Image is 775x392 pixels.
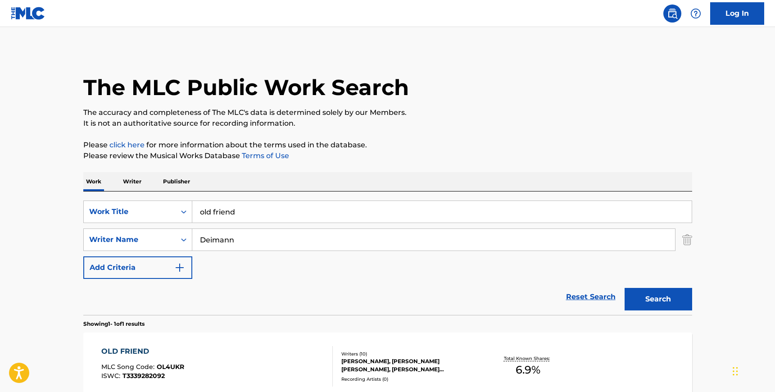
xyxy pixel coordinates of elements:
p: Writer [120,172,144,191]
div: Work Title [89,206,170,217]
img: search [667,8,678,19]
a: Public Search [663,5,681,23]
img: MLC Logo [11,7,45,20]
span: ISWC : [101,372,122,380]
form: Search Form [83,201,692,315]
iframe: Chat Widget [730,349,775,392]
div: Recording Artists ( 0 ) [341,376,477,383]
img: Delete Criterion [682,228,692,251]
img: help [690,8,701,19]
a: Log In [710,2,764,25]
p: Showing 1 - 1 of 1 results [83,320,145,328]
a: Reset Search [562,287,620,307]
button: Add Criteria [83,256,192,279]
p: Work [83,172,104,191]
div: [PERSON_NAME], [PERSON_NAME] [PERSON_NAME], [PERSON_NAME] [PERSON_NAME], [PERSON_NAME], [PERSON_N... [341,357,477,374]
p: The accuracy and completeness of The MLC's data is determined solely by our Members. [83,107,692,118]
p: Publisher [160,172,193,191]
p: Total Known Shares: [504,355,552,362]
span: T3339282092 [122,372,165,380]
span: 6.9 % [516,362,540,378]
p: It is not an authoritative source for recording information. [83,118,692,129]
a: click here [109,141,145,149]
span: OL4UKR [157,363,184,371]
h1: The MLC Public Work Search [83,74,409,101]
div: Help [687,5,705,23]
img: 9d2ae6d4665cec9f34b9.svg [174,262,185,273]
div: Writer Name [89,234,170,245]
div: OLD FRIEND [101,346,184,357]
p: Please review the Musical Works Database [83,150,692,161]
p: Please for more information about the terms used in the database. [83,140,692,150]
div: Drag [733,358,738,385]
a: Terms of Use [240,151,289,160]
span: MLC Song Code : [101,363,157,371]
div: Writers ( 10 ) [341,351,477,357]
button: Search [625,288,692,310]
